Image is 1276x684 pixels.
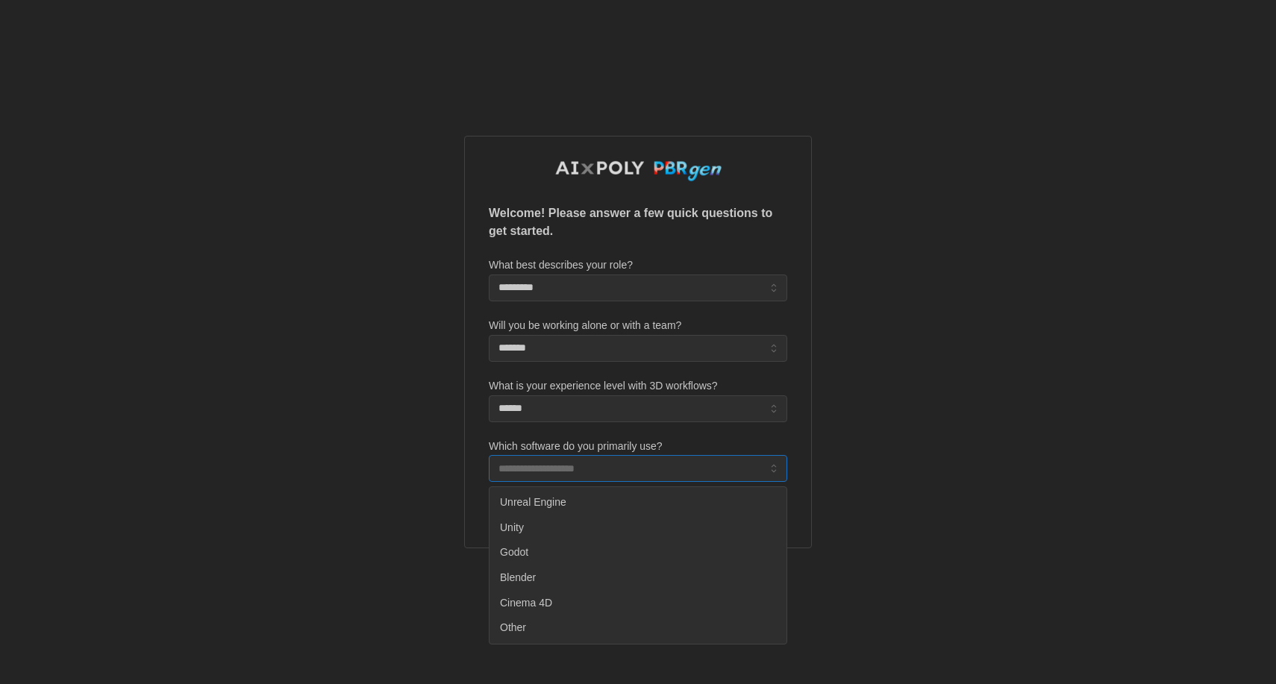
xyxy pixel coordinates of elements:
[489,257,633,274] label: What best describes your role?
[500,570,536,586] span: Blender
[500,495,566,511] span: Unreal Engine
[489,318,681,334] label: Will you be working alone or with a team?
[500,620,526,636] span: Other
[489,378,718,395] label: What is your experience level with 3D workflows?
[554,160,722,182] img: AIxPoly PBRgen
[500,595,552,612] span: Cinema 4D
[500,520,524,536] span: Unity
[489,204,787,242] p: Welcome! Please answer a few quick questions to get started.
[489,439,663,455] label: Which software do you primarily use?
[500,545,528,561] span: Godot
